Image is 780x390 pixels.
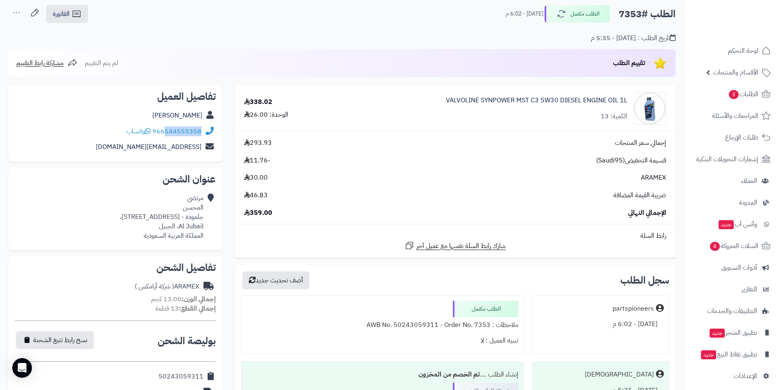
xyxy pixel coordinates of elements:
[689,280,775,299] a: التقارير
[601,112,627,121] div: الكمية: 13
[689,106,775,126] a: المراجعات والأسئلة
[724,23,772,40] img: logo-2.png
[734,370,757,382] span: الإعدادات
[244,138,272,148] span: 293.93
[615,138,666,148] span: إجمالي سعر المنتجات
[53,9,70,19] span: الفاتورة
[689,84,775,104] a: الطلبات3
[158,372,203,381] div: 50243059311
[244,110,288,119] div: الوحدة: 26.00
[689,345,775,364] a: تطبيق نقاط البيعجديد
[135,282,199,291] div: ARAMEX
[739,197,757,208] span: المدونة
[591,34,676,43] div: تاريخ الطلب : [DATE] - 5:35 م
[634,92,666,125] img: 1759505444-WhatsApp%20Image%202025-10-03%20at%206.30.15%20PM-90x90.jpeg
[158,336,216,346] h2: بوليصة الشحن
[405,241,506,251] a: شارك رابط السلة نفسها مع عميل آخر
[700,349,757,360] span: تطبيق نقاط البيع
[742,284,757,295] span: التقارير
[709,327,757,338] span: تطبيق المتجر
[689,41,775,61] a: لوحة التحكم
[718,219,757,230] span: وآتس آب
[613,304,654,313] div: partspioneers
[596,156,666,165] span: قسيمة التخفيض(Saudi95)
[545,5,610,23] button: الطلب مكتمل
[729,90,739,99] span: 3
[238,231,672,241] div: رابط السلة
[96,142,201,152] a: [EMAIL_ADDRESS][DOMAIN_NAME]
[244,97,272,107] div: 338.02
[127,126,151,136] a: واتساب
[246,333,518,349] div: تنبيه العميل : لا
[713,67,758,78] span: الأقسام والمنتجات
[719,220,734,229] span: جديد
[696,153,758,165] span: إشعارات التحويلات البنكية
[689,128,775,147] a: طلبات الإرجاع
[620,275,669,285] h3: سجل الطلب
[155,304,216,313] small: 13 قطعة
[689,236,775,256] a: السلات المتروكة8
[585,370,654,379] div: [DEMOGRAPHIC_DATA]
[453,301,518,317] div: الطلب مكتمل
[628,208,666,218] span: الإجمالي النهائي
[120,194,203,240] div: مرتضى المحسن جلمودة - [STREET_ADDRESS]، Al Jubail، الجبيل المملكة العربية السعودية
[707,305,757,317] span: التطبيقات والخدمات
[728,88,758,100] span: الطلبات
[46,5,88,23] a: الفاتورة
[701,350,716,359] span: جديد
[135,282,174,291] span: ( شركة أرامكس )
[244,208,272,218] span: 359.00
[709,240,758,252] span: السلات المتروكة
[246,317,518,333] div: ملاحظات : AWB No. 50243059311 - Order No. 7353
[712,110,758,122] span: المراجعات والأسئلة
[179,304,216,313] strong: إجمالي القطع:
[246,367,518,383] div: إنشاء الطلب ....
[242,271,310,289] button: أضف تحديث جديد
[244,191,268,200] span: 46.83
[619,6,676,23] h2: الطلب #7353
[689,171,775,191] a: العملاء
[741,175,757,187] span: العملاء
[710,242,720,251] span: 8
[721,262,757,273] span: أدوات التسويق
[152,110,202,120] a: [PERSON_NAME]
[689,258,775,277] a: أدوات التسويق
[244,156,270,165] span: -11.76
[613,58,645,68] span: تقييم الطلب
[416,241,506,251] span: شارك رابط السلة نفسها مع عميل آخر
[689,214,775,234] a: وآتس آبجديد
[16,331,94,349] button: نسخ رابط تتبع الشحنة
[710,329,725,338] span: جديد
[689,149,775,169] a: إشعارات التحويلات البنكية
[613,191,666,200] span: ضريبة القيمة المضافة
[181,294,216,304] strong: إجمالي الوزن:
[85,58,118,68] span: لم يتم التقييم
[15,92,216,101] h2: تفاصيل العميل
[15,174,216,184] h2: عنوان الشحن
[12,358,32,378] div: Open Intercom Messenger
[689,323,775,343] a: تطبيق المتجرجديد
[418,370,480,379] b: تم الخصم من المخزون
[538,316,664,332] div: [DATE] - 6:02 م
[16,58,63,68] span: مشاركة رابط التقييم
[16,58,77,68] a: مشاركة رابط التقييم
[689,301,775,321] a: التطبيقات والخدمات
[641,173,666,183] span: ARAMEX
[689,193,775,212] a: المدونة
[446,96,627,105] a: VALVOLINE SYNPOWER MST C3 5W30 DIESEL ENGINE OIL 1L
[33,335,87,345] span: نسخ رابط تتبع الشحنة
[151,294,216,304] small: 13.00 كجم
[725,132,758,143] span: طلبات الإرجاع
[152,126,201,136] a: 966544555358
[506,10,543,18] small: [DATE] - 6:02 م
[244,173,268,183] span: 30.00
[15,263,216,273] h2: تفاصيل الشحن
[689,366,775,386] a: الإعدادات
[728,45,758,56] span: لوحة التحكم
